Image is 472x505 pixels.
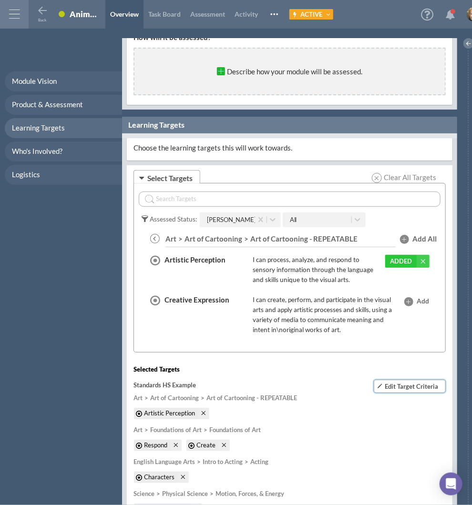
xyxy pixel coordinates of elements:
[5,71,122,91] a: Module Vision
[143,425,202,435] div: Foundations of Art
[5,165,122,185] a: Logistics
[133,393,143,403] div: Art
[165,234,176,243] span: Art
[164,295,250,335] div: Creative Expression
[144,440,167,450] span: Respond
[133,380,196,390] div: Standards HS Example
[202,425,261,435] div: Foundations of Art
[144,472,174,482] span: Characters
[133,425,143,435] div: Art
[148,10,181,18] span: Task Board
[208,489,284,499] div: Motion, Forces, & Energy
[301,10,323,18] span: Active
[12,100,83,109] span: Product & Assessment
[70,9,98,22] div: Animate the Water Cycle - At Start
[374,380,446,393] button: Edit Target Criteria
[110,10,139,18] span: Overview
[154,489,208,499] div: Physical Science
[290,215,297,225] div: All
[128,120,185,129] span: Learning Targets
[12,170,40,179] span: Logistics
[147,173,193,183] span: Select Targets
[199,393,297,403] div: Art of Cartooning - REPEATABLE
[243,457,268,467] div: Acting
[253,295,397,335] div: I can create, perform, and participate in the visual arts and apply artistic processes and skills...
[164,255,250,285] div: Artistic Perception
[12,77,57,85] span: Module Vision
[140,215,197,223] span: Assessed Status :
[133,457,195,467] div: English Language Arts
[133,143,446,156] p: Choose the learning targets this will work towards.
[185,234,242,243] span: Art of Cartooning
[196,440,215,450] span: Create
[39,18,47,22] span: Back
[133,366,180,373] h6: Selected Targets
[440,473,462,495] div: Open Intercom Messenger
[133,489,154,499] div: Science
[207,215,256,225] div: [PERSON_NAME]
[215,64,365,79] div: Describe how your module will be assessed.
[12,147,62,155] span: Who's Involved?
[253,255,382,285] div: I can process, analyze, and respond to sensory information through the language and skills unique...
[390,257,412,265] span: Added
[417,296,429,335] span: Add
[195,457,243,467] div: Intro to Acting
[70,9,98,19] div: Animate the Water Cycle - At Start
[144,408,195,418] span: Artistic Perception
[37,5,48,21] button: Back
[250,234,358,243] span: Art of Cartooning - REPEATABLE
[5,141,122,162] a: Who's Involved?
[5,118,122,138] a: Learning Targets
[235,10,258,18] span: Activity
[382,172,436,182] span: Clear All Targets
[5,95,122,115] a: Product & Assessment
[133,170,200,183] button: Select Targets
[139,192,441,207] input: Search Targets
[12,123,65,132] span: Learning Targets
[289,9,333,20] button: Active
[190,10,225,18] span: Assessment
[385,383,438,390] span: Edit Target Criteria
[143,393,199,403] div: Art of Cartooning
[412,234,437,244] span: Add All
